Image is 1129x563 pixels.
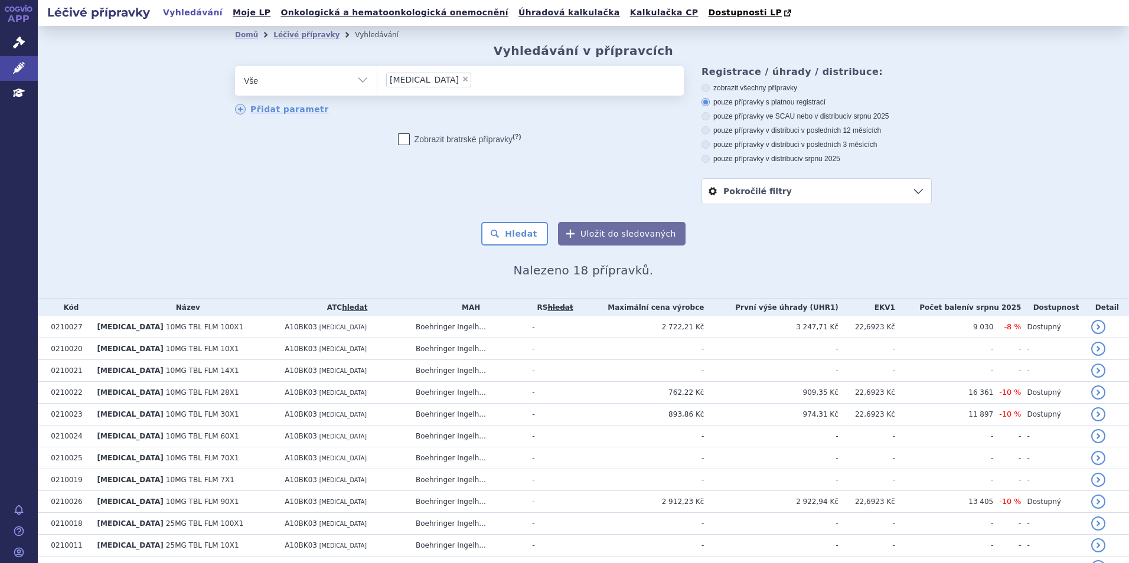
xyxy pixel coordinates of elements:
[319,346,367,352] span: [MEDICAL_DATA]
[578,425,704,447] td: -
[969,303,1021,312] span: v srpnu 2025
[993,425,1021,447] td: -
[285,366,317,375] span: A10BK03
[319,521,367,527] span: [MEDICAL_DATA]
[45,513,91,535] td: 0210018
[319,499,367,505] span: [MEDICAL_DATA]
[993,447,1021,469] td: -
[838,316,895,338] td: 22,6923 Kč
[285,541,317,549] span: A10BK03
[704,513,838,535] td: -
[166,410,239,418] span: 10MG TBL FLM 30X1
[1021,316,1085,338] td: Dostupný
[97,323,164,331] span: [MEDICAL_DATA]
[1021,338,1085,360] td: -
[838,491,895,513] td: 22,6923 Kč
[166,519,243,528] span: 25MG TBL FLM 100X1
[526,513,578,535] td: -
[704,5,797,21] a: Dostupnosti LP
[513,133,521,140] abbr: (?)
[838,404,895,425] td: 22,6923 Kč
[166,432,239,440] span: 10MG TBL FLM 60X1
[1091,429,1105,443] a: detail
[701,83,932,93] label: zobrazit všechny přípravky
[1021,425,1085,447] td: -
[627,5,702,21] a: Kalkulačka CP
[38,4,159,21] h2: Léčivé přípravky
[1091,538,1105,552] a: detail
[285,388,317,397] span: A10BK03
[1091,364,1105,378] a: detail
[701,112,932,121] label: pouze přípravky ve SCAU nebo v distribuci
[410,425,526,447] td: Boehringer Ingelh...
[410,316,526,338] td: Boehringer Ingelh...
[45,491,91,513] td: 0210026
[45,338,91,360] td: 0210020
[92,299,279,316] th: Název
[526,316,578,338] td: -
[229,5,274,21] a: Moje LP
[273,31,340,39] a: Léčivé přípravky
[578,513,704,535] td: -
[494,44,674,58] h2: Vyhledávání v přípravcích
[166,476,234,484] span: 10MG TBL FLM 7X1
[97,476,164,484] span: [MEDICAL_DATA]
[526,491,578,513] td: -
[578,535,704,557] td: -
[1091,516,1105,531] a: detail
[1091,342,1105,356] a: detail
[285,410,317,418] span: A10BK03
[97,345,164,353] span: [MEDICAL_DATA]
[838,447,895,469] td: -
[704,338,838,360] td: -
[848,112,889,120] span: v srpnu 2025
[1091,451,1105,465] a: detail
[1021,469,1085,491] td: -
[45,404,91,425] td: 0210023
[285,454,317,462] span: A10BK03
[895,299,1022,316] th: Počet balení
[895,382,993,404] td: 16 361
[1091,385,1105,400] a: detail
[704,535,838,557] td: -
[285,476,317,484] span: A10BK03
[578,447,704,469] td: -
[462,76,469,83] span: ×
[342,303,367,312] a: hledat
[45,299,91,316] th: Kód
[1021,299,1085,316] th: Dostupnost
[410,513,526,535] td: Boehringer Ingelh...
[704,382,838,404] td: 909,35 Kč
[578,404,704,425] td: 893,86 Kč
[166,541,239,549] span: 25MG TBL FLM 10X1
[999,497,1021,506] span: -10 %
[701,66,932,77] h3: Registrace / úhrady / distribuce:
[701,126,932,135] label: pouze přípravky v distribuci v posledních 12 měsících
[1021,513,1085,535] td: -
[526,447,578,469] td: -
[895,491,993,513] td: 13 405
[390,76,459,84] span: [MEDICAL_DATA]
[97,519,164,528] span: [MEDICAL_DATA]
[45,360,91,382] td: 0210021
[166,497,239,506] span: 10MG TBL FLM 90X1
[1004,322,1021,331] span: -8 %
[355,26,414,44] li: Vyhledávání
[578,360,704,382] td: -
[45,316,91,338] td: 0210027
[578,491,704,513] td: 2 912,23 Kč
[319,455,367,461] span: [MEDICAL_DATA]
[799,155,840,163] span: v srpnu 2025
[279,299,410,316] th: ATC
[526,425,578,447] td: -
[547,303,573,312] a: vyhledávání neobsahuje žádnou platnou referenční skupinu
[285,519,317,528] span: A10BK03
[526,382,578,404] td: -
[45,447,91,469] td: 0210025
[578,382,704,404] td: 762,22 Kč
[838,299,895,316] th: EKV1
[285,345,317,353] span: A10BK03
[398,133,521,145] label: Zobrazit bratrské přípravky
[514,263,654,277] span: Nalezeno 18 přípravků.
[319,389,367,396] span: [MEDICAL_DATA]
